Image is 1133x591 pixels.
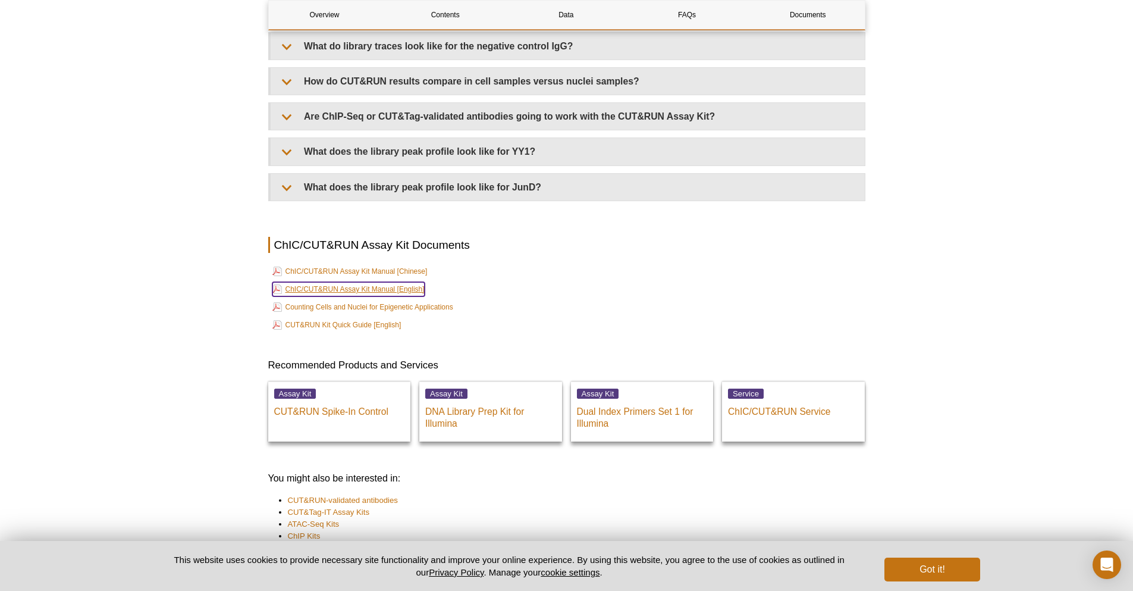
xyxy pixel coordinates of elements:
a: ChIP Kits [288,530,321,542]
a: Privacy Policy [429,567,484,577]
span: Assay Kit [577,389,619,399]
p: This website uses cookies to provide necessary site functionality and improve your online experie... [153,554,865,579]
h2: ChIC/CUT&RUN Assay Kit Documents [268,237,865,253]
span: Assay Kit [274,389,316,399]
a: Service ChIC/CUT&RUN Service [722,382,865,442]
a: Overview [269,1,381,29]
a: Counting Cells and Nuclei for Epigenetic Applications [272,300,453,314]
a: ATAC-Seq Kits [288,518,340,530]
a: CUT&Tag-IT Assay Kits [288,506,370,518]
div: Open Intercom Messenger [1093,551,1121,579]
a: FAQs [631,1,743,29]
a: CUT&RUN-validated antibodies [288,495,398,506]
a: Assay Kit CUT&RUN Spike-In Control [268,382,411,442]
span: Service [728,389,764,399]
a: Documents [752,1,864,29]
a: Assay Kit Dual Index Primers Set 1 for Illumina [571,382,714,442]
summary: Are ChIP-Seq or CUT&Tag-validated antibodies going to work with the CUT&RUN Assay Kit? [271,103,865,130]
a: Assay Kit DNA Library Prep Kit for Illumina [419,382,562,442]
button: Got it! [884,558,980,581]
h3: You might also be interested in: [268,471,865,486]
a: CUT&RUN Kit Quick Guide [English] [272,318,401,332]
p: DNA Library Prep Kit for Illumina [425,400,556,430]
p: Dual Index Primers Set 1 for Illumina [577,400,708,430]
summary: What does the library peak profile look like for JunD? [271,174,865,201]
p: CUT&RUN Spike-In Control [274,400,405,418]
a: ChIC/CUT&RUN Assay Kit Manual [English] [272,282,425,296]
summary: What does the library peak profile look like for YY1? [271,138,865,165]
a: Data [510,1,622,29]
summary: How do CUT&RUN results compare in cell samples versus nuclei samples? [271,68,865,95]
a: Contents [390,1,501,29]
summary: What do library traces look like for the negative control IgG? [271,33,865,60]
h3: Recommended Products and Services [268,358,865,373]
p: ChIC/CUT&RUN Service [728,400,859,418]
span: Assay Kit [425,389,467,399]
button: cookie settings [541,567,600,577]
a: ChIC/CUT&RUN Assay Kit Manual [Chinese] [272,264,428,279]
